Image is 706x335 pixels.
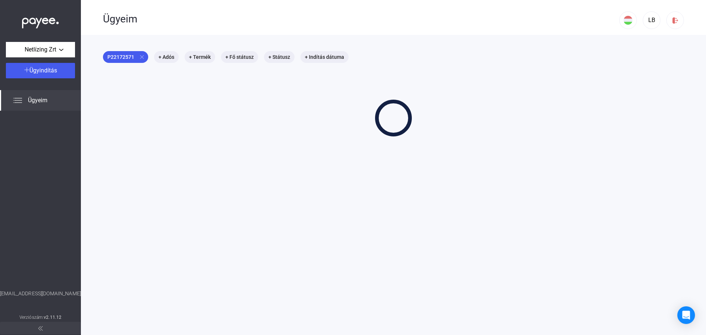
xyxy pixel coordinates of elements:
span: Netlízing Zrt [25,45,56,54]
button: logout-red [666,11,684,29]
button: Netlízing Zrt [6,42,75,57]
img: HU [624,16,632,25]
span: Ügyindítás [29,67,57,74]
img: list.svg [13,96,22,105]
mat-chip: + Indítás dátuma [300,51,349,63]
span: Ügyeim [28,96,47,105]
div: LB [645,16,658,25]
button: HU [619,11,637,29]
img: white-payee-white-dot.svg [22,14,59,29]
mat-chip: P22172571 [103,51,148,63]
img: plus-white.svg [24,67,29,72]
strong: v2.11.12 [44,315,61,320]
button: LB [643,11,660,29]
mat-icon: close [139,54,145,60]
button: Ügyindítás [6,63,75,78]
mat-chip: + Státusz [264,51,295,63]
div: Ügyeim [103,13,619,25]
img: logout-red [671,17,679,24]
mat-chip: + Termék [185,51,215,63]
img: arrow-double-left-grey.svg [38,326,43,331]
mat-chip: + Fő státusz [221,51,258,63]
div: Open Intercom Messenger [677,306,695,324]
mat-chip: + Adós [154,51,179,63]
